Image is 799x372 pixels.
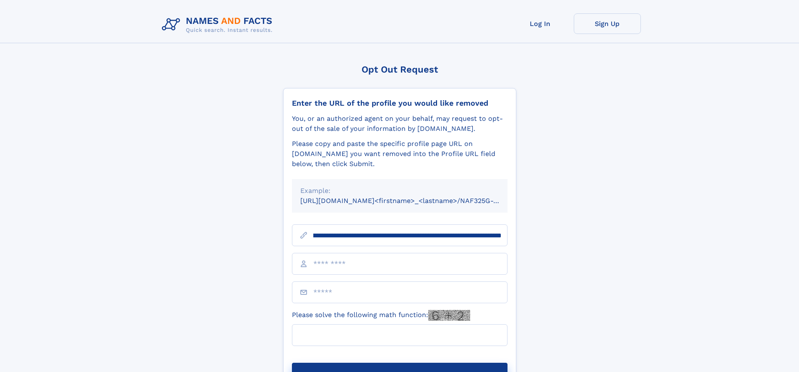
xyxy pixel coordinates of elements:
[292,139,508,169] div: Please copy and paste the specific profile page URL on [DOMAIN_NAME] you want removed into the Pr...
[574,13,641,34] a: Sign Up
[283,64,516,75] div: Opt Out Request
[159,13,279,36] img: Logo Names and Facts
[507,13,574,34] a: Log In
[292,99,508,108] div: Enter the URL of the profile you would like removed
[292,310,470,321] label: Please solve the following math function:
[300,197,523,205] small: [URL][DOMAIN_NAME]<firstname>_<lastname>/NAF325G-xxxxxxxx
[300,186,499,196] div: Example:
[292,114,508,134] div: You, or an authorized agent on your behalf, may request to opt-out of the sale of your informatio...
